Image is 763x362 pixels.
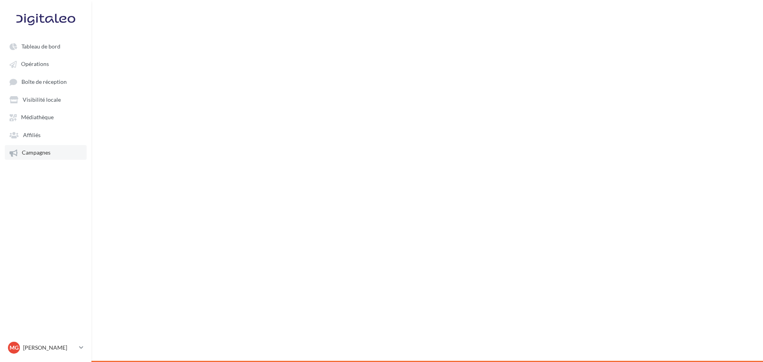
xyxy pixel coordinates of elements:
span: Visibilité locale [23,96,61,103]
a: Campagnes [5,145,87,159]
span: Affiliés [23,132,41,138]
span: Boîte de réception [21,78,67,85]
span: Tableau de bord [21,43,60,50]
a: Affiliés [5,128,87,142]
span: Campagnes [22,149,50,156]
a: Visibilité locale [5,92,87,106]
a: MG [PERSON_NAME] [6,340,85,355]
span: Médiathèque [21,114,54,121]
span: MG [10,344,19,352]
a: Médiathèque [5,110,87,124]
span: Opérations [21,61,49,68]
a: Tableau de bord [5,39,87,53]
a: Boîte de réception [5,74,87,89]
a: Opérations [5,56,87,71]
p: [PERSON_NAME] [23,344,76,352]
